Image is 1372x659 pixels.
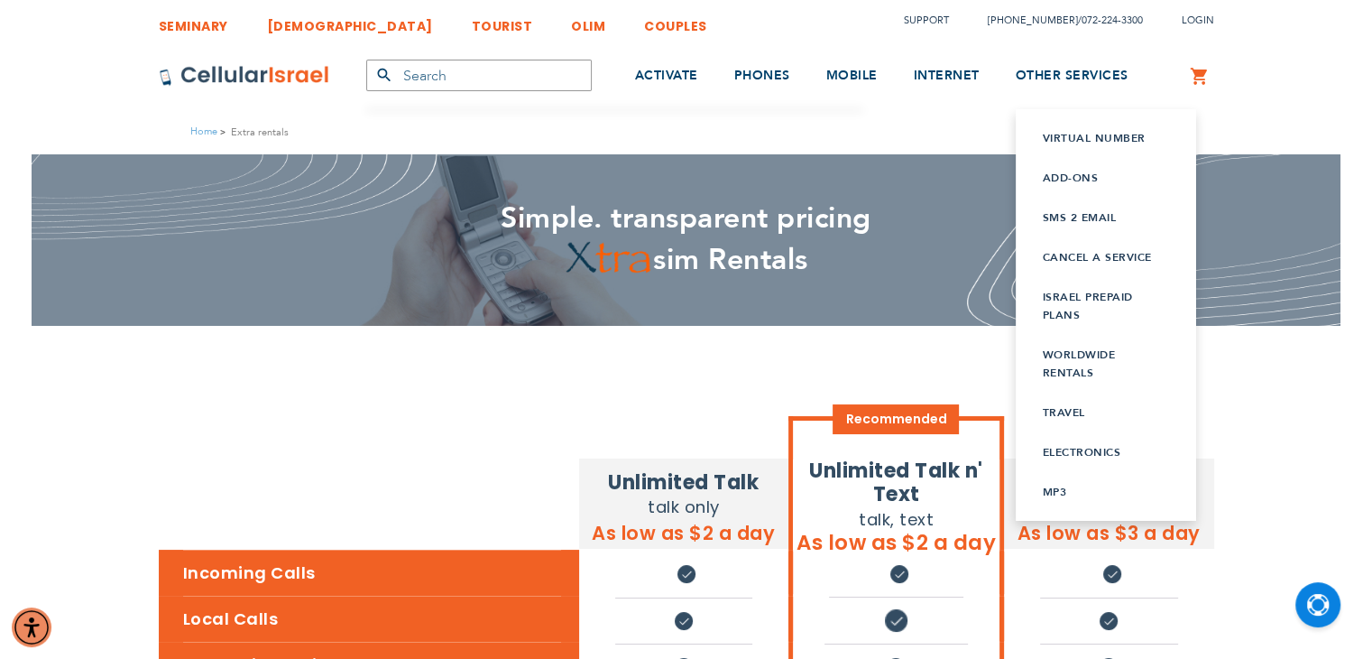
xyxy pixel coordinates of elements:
[1043,404,1169,422] a: Travel
[12,608,51,647] div: Accessibility Menu
[734,42,790,110] a: PHONES
[159,65,330,87] img: Cellular Israel Logo
[826,42,878,110] a: MOBILE
[472,5,533,38] a: TOURIST
[1182,14,1214,27] span: Login
[571,5,605,38] a: OLIM
[1043,443,1169,461] a: Electronics
[159,240,1214,282] h2: sim Rentals
[833,404,959,434] span: Recommended
[859,508,934,531] span: talk, text
[734,67,790,84] span: PHONES
[904,14,949,27] a: Support
[366,60,592,91] input: Search
[1082,14,1143,27] a: 072-224-3300
[579,519,788,547] h5: As low as $2 a day
[914,42,980,110] a: INTERNET
[1043,209,1169,227] a: SMS 2 Email
[1043,169,1169,187] a: Add-ons
[809,457,983,508] strong: Unlimited Talk n' Text
[183,550,561,596] h5: Incoming Calls
[608,469,759,497] strong: Unlimited Talk
[648,496,720,518] span: talk only
[267,5,433,38] a: [DEMOGRAPHIC_DATA]
[190,125,217,138] a: Home
[635,67,698,84] span: ACTIVATE
[914,67,980,84] span: INTERNET
[1016,42,1128,110] a: OTHER SERVICES
[1043,129,1169,147] a: Virtual Number
[1043,483,1169,501] a: Mp3
[1043,346,1169,382] a: WORLDWIDE rentals
[635,42,698,110] a: ACTIVATE
[970,7,1143,33] li: /
[159,5,228,38] a: SEMINARY
[1043,248,1169,266] a: Cancel a service
[826,67,878,84] span: MOBILE
[1016,67,1128,84] span: OTHER SERVICES
[159,199,1214,240] h2: Simple. transparent pricing
[1004,519,1213,547] h5: As low as $3 a day
[988,14,1078,27] a: [PHONE_NUMBER]
[644,5,707,38] a: COUPLES
[183,596,561,642] h5: Local Calls
[793,532,999,554] h2: As low as $2 a day
[1043,288,1169,324] a: Israel prepaid plans
[231,124,289,141] strong: Extra rentals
